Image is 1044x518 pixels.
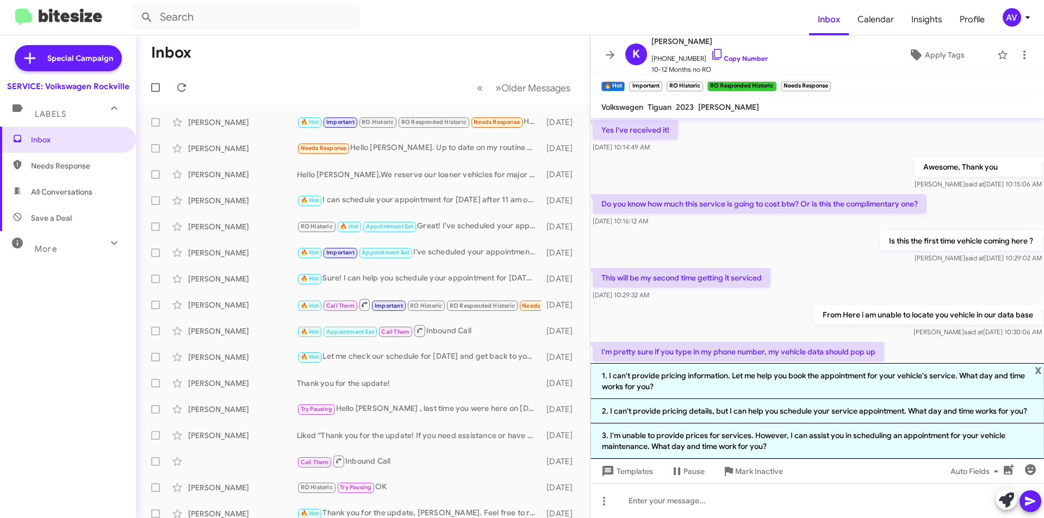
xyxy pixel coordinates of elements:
span: Try Pausing [340,484,371,491]
div: [PERSON_NAME] [188,352,297,363]
p: Yes I've received it! [593,120,678,140]
div: Hello [PERSON_NAME],We reserve our loaner vehicles for major services only, as availability is ve... [297,169,541,180]
span: [PERSON_NAME] [698,102,759,112]
li: 2. I can't provide pricing details, but I can help you schedule your service appointment. What da... [591,399,1044,423]
span: Special Campaign [47,53,113,64]
div: Hello [PERSON_NAME]. Up to date on my routine maintenance and all is good. Thank you for reaching... [297,142,541,154]
div: SERVICE: Volkswagen Rockville [7,81,129,92]
div: Great! I’ve scheduled your appointment for [DATE] at 10:00 AM. If you have any questions before t... [297,220,541,233]
div: Liked “Thank you for the update! If you need assistance or have any questions in the future, feel... [297,430,541,441]
span: RO Responded Historic [450,302,515,309]
span: « [477,81,483,95]
small: RO Historic [667,82,703,91]
a: Calendar [849,4,903,35]
span: Important [375,302,403,309]
div: [PERSON_NAME] [188,430,297,441]
span: Mark Inactive [735,461,783,481]
span: said at [965,254,984,262]
span: Needs Response [31,160,123,171]
div: Inbound Call [297,324,541,338]
span: Important [326,249,355,256]
span: Tiguan [648,102,672,112]
span: 🔥 Hot [301,302,319,309]
p: I'm pretty sure if you type in my phone number, my vehicle data should pop up [593,342,884,361]
span: 🔥 Hot [340,223,358,230]
span: Needs Response [301,145,347,152]
span: Appointment Set [362,249,409,256]
button: Auto Fields [942,461,1011,481]
small: Important [629,82,662,91]
div: [DATE] [541,456,581,467]
div: [PERSON_NAME] [188,247,297,258]
span: [PHONE_NUMBER] [651,48,768,64]
span: Pause [683,461,705,481]
span: Profile [951,4,993,35]
span: 🔥 Hot [301,118,319,126]
span: 🔥 Hot [301,197,319,204]
p: Awesome, Thank you [915,157,1042,177]
p: This will be my second time getting it serviced [593,268,770,288]
button: AV [993,8,1032,27]
div: Let me check our schedule for [DATE] and get back to you. Please hold on for a moment. [297,351,541,363]
p: From Here i am unable to locate you vehicle in our data base [814,305,1042,324]
button: Apply Tags [880,45,992,65]
span: Call Them [326,302,355,309]
span: [DATE] 10:14:49 AM [593,143,650,151]
span: 🔥 Hot [301,328,319,335]
span: 🔥 Hot [301,249,319,256]
button: Previous [470,77,489,99]
a: Special Campaign [15,45,122,71]
div: [PERSON_NAME] [188,143,297,154]
div: Inbound Call [297,454,541,468]
span: [PERSON_NAME] [DATE] 10:30:06 AM [913,328,1042,336]
div: [DATE] [541,221,581,232]
span: Save a Deal [31,213,72,223]
span: 10-12 Months no RO [651,64,768,75]
span: 🔥 Hot [301,353,319,360]
li: 1. I can't provide pricing information. Let me help you book the appointment for your vehicle's s... [591,363,1044,399]
small: Needs Response [781,82,831,91]
div: [DATE] [541,195,581,206]
h1: Inbox [151,44,191,61]
div: [PERSON_NAME] [188,221,297,232]
span: Appointment Set [366,223,414,230]
span: RO Historic [301,223,333,230]
div: [PERSON_NAME] [188,378,297,389]
div: [DATE] [541,352,581,363]
span: More [35,244,57,254]
div: They already tell me they will call me when I can leave my car and have a loaner while they check... [297,298,541,311]
span: 2023 [676,102,694,112]
span: RO Historic [301,484,333,491]
div: [DATE] [541,326,581,336]
span: RO Responded Historic [401,118,467,126]
div: [PERSON_NAME] [188,169,297,180]
button: Pause [662,461,713,481]
div: I've scheduled your appointment for 8:00 AM [DATE]. See you then! [297,246,541,259]
span: Inbox [809,4,849,35]
div: I can schedule your appointment for [DATE] after 11 am or on [DATE] in the afternoon. Which one w... [297,194,541,207]
span: [PERSON_NAME] [DATE] 10:15:06 AM [915,180,1042,188]
span: x [1035,363,1042,376]
span: Volkswagen [601,102,643,112]
span: said at [964,328,983,336]
div: [DATE] [541,482,581,493]
span: Important [326,118,355,126]
span: RO Historic [362,118,394,126]
span: Templates [599,461,653,481]
div: [DATE] [541,273,581,284]
div: AV [1003,8,1021,27]
span: » [495,81,501,95]
div: [PERSON_NAME] [188,299,297,310]
span: RO Historic [410,302,442,309]
p: Is this the first time vehicle coming here ? [880,231,1042,251]
span: K [632,46,640,63]
button: Mark Inactive [713,461,792,481]
input: Search [132,4,360,30]
span: [PERSON_NAME] [651,35,768,48]
a: Insights [903,4,951,35]
span: Auto Fields [950,461,1003,481]
a: Copy Number [711,54,768,63]
p: Do you know how much this service is going to cost btw? Or is this the complimentary one? [593,194,927,214]
div: [PERSON_NAME] [188,117,297,128]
